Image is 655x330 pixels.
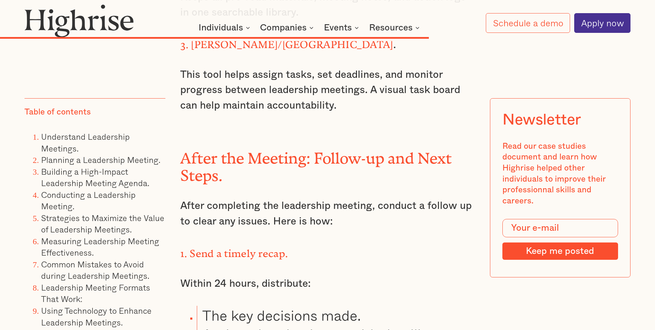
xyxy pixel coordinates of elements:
[180,35,474,53] p: .
[180,67,474,113] p: This tool helps assign tasks, set deadlines, and monitor progress between leadership meetings. A ...
[180,39,393,45] strong: 3. [PERSON_NAME]/[GEOGRAPHIC_DATA]
[41,211,164,236] a: Strategies to Maximize the Value of Leadership Meetings.
[369,24,422,32] div: Resources
[324,24,361,32] div: Events
[502,219,618,237] input: Your e-mail
[180,248,288,254] strong: 1. Send a timely recap.
[502,111,581,129] div: Newsletter
[180,198,474,229] p: After completing the leadership meeting, conduct a follow up to clear any issues. Here is how:
[197,306,475,325] li: The key decisions made.
[25,4,134,37] img: Highrise logo
[41,153,161,166] a: Planning a Leadership Meeting.
[486,13,570,33] a: Schedule a demo
[502,219,618,260] form: Modal Form
[260,24,307,32] div: Companies
[260,24,316,32] div: Companies
[369,24,413,32] div: Resources
[324,24,352,32] div: Events
[180,146,474,181] h2: After the Meeting: Follow-up and Next Steps.
[502,141,618,207] div: Read our case studies document and learn how Highrise helped other individuals to improve their p...
[41,258,150,282] a: Common Mistakes to Avoid during Leadership Meetings.
[41,130,130,155] a: Understand Leadership Meetings.
[502,242,618,260] input: Keep me posted
[41,188,136,213] a: Conducting a Leadership Meeting.
[41,304,152,329] a: Using Technology to Enhance Leadership Meetings.
[41,165,150,190] a: Building a High-Impact Leadership Meeting Agenda.
[25,107,91,118] div: Table of contents
[41,235,159,259] a: Measuring Leadership Meeting Effectiveness.
[199,24,252,32] div: Individuals
[574,13,630,33] a: Apply now
[41,281,150,305] a: Leadership Meeting Formats That Work:
[199,24,243,32] div: Individuals
[180,276,474,291] p: Within 24 hours, distribute:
